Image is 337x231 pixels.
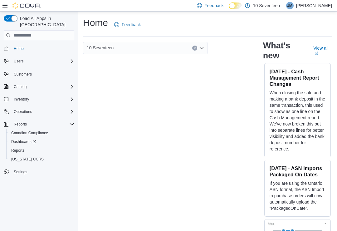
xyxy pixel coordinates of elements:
a: Customers [11,71,34,78]
span: Home [11,45,74,52]
span: Reports [14,122,27,127]
span: Canadian Compliance [11,130,48,135]
button: Open list of options [199,46,204,51]
button: Users [1,57,77,66]
a: Canadian Compliance [9,129,51,137]
span: [US_STATE] CCRS [11,157,44,162]
span: Customers [11,70,74,78]
button: Reports [6,146,77,155]
a: Reports [9,147,27,154]
span: Home [14,46,24,51]
button: Catalog [1,82,77,91]
button: Reports [1,120,77,129]
button: Canadian Compliance [6,129,77,137]
span: Reports [11,120,74,128]
p: 10 Seventeen [253,2,280,9]
span: Canadian Compliance [9,129,74,137]
nav: Complex example [4,42,74,193]
span: Users [14,59,23,64]
button: Settings [1,167,77,176]
span: Feedback [122,22,141,28]
a: Feedback [112,18,143,31]
a: Home [11,45,26,52]
h2: What's new [263,41,306,61]
span: Washington CCRS [9,155,74,163]
span: Dashboards [9,138,74,145]
h3: [DATE] - ASN Imports Packaged On Dates [270,165,325,178]
span: Operations [14,109,32,114]
span: Reports [9,147,74,154]
h1: Home [83,17,108,29]
span: Reports [11,148,24,153]
a: View allExternal link [313,46,332,56]
span: JM [287,2,292,9]
button: Inventory [11,96,32,103]
button: Catalog [11,83,29,91]
input: Dark Mode [229,2,242,9]
a: [US_STATE] CCRS [9,155,46,163]
span: 10 Seventeen [87,44,114,52]
span: Settings [11,168,74,176]
button: Home [1,44,77,53]
span: Customers [14,72,32,77]
div: Jeremy Mead [286,2,294,9]
p: [PERSON_NAME] [296,2,332,9]
button: Customers [1,69,77,78]
p: | [282,2,284,9]
button: Inventory [1,95,77,104]
img: Cova [12,2,41,9]
span: Inventory [11,96,74,103]
span: Dashboards [11,139,36,144]
p: When closing the safe and making a bank deposit in the same transaction, this used to show as one... [270,90,325,152]
button: Users [11,57,26,65]
span: Inventory [14,97,29,102]
svg: External link [315,52,318,55]
button: Operations [11,108,35,115]
button: [US_STATE] CCRS [6,155,77,164]
span: Load All Apps in [GEOGRAPHIC_DATA] [17,15,74,28]
span: Catalog [11,83,74,91]
a: Dashboards [6,137,77,146]
span: Feedback [204,2,223,9]
span: Users [11,57,74,65]
button: Clear input [192,46,197,51]
a: Settings [11,168,30,176]
a: Dashboards [9,138,39,145]
p: If you are using the Ontario ASN format, the ASN Import in purchase orders will now automatically... [270,180,325,211]
span: Settings [14,170,27,174]
span: Catalog [14,84,27,89]
button: Reports [11,120,29,128]
span: Operations [11,108,74,115]
button: Operations [1,107,77,116]
h3: [DATE] - Cash Management Report Changes [270,68,325,87]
